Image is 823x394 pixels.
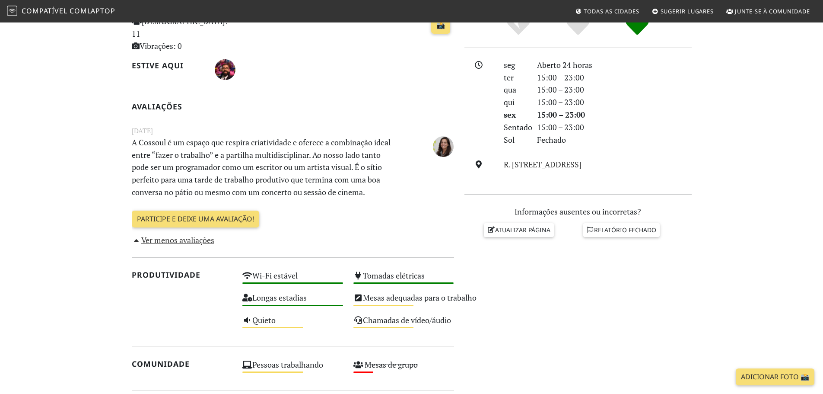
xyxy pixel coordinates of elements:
font: [DATE] [132,126,153,135]
font: qua [504,84,516,95]
font: [DEMOGRAPHIC_DATA]: 11 [132,16,228,39]
font: Comunidade [132,359,190,369]
font: Wi-Fi estável [252,270,298,281]
div: Definitivamente! [607,13,667,37]
font: Sol [504,135,515,145]
font: Aberto 24 horas [537,60,592,70]
font: Pessoas trabalhando [252,359,323,370]
font: laptop [87,6,115,16]
font: qui [504,97,515,107]
span: Pedro Moura [215,64,235,74]
a: Junte-se à comunidade [723,3,813,19]
font: Ver menos avaliações [141,235,214,245]
font: Longas estadias [252,292,307,303]
a: Participe e deixe uma avaliação! [132,211,259,227]
font: Compatível com [22,6,87,16]
font: 15:00 – 23:00 [537,109,585,120]
font: Estive aqui [132,60,184,70]
font: Todas as cidades [584,7,639,15]
font: 15:00 – 23:00 [537,72,584,83]
font: Sentado [504,122,532,132]
div: Não [489,13,548,37]
font: 15:00 – 23:00 [537,122,584,132]
font: Fechado [537,135,566,145]
font: Sugerir lugares [661,7,714,15]
font: ter [504,72,514,83]
a: Ver menos avaliações [132,235,215,245]
a: Atualizar página [484,223,554,237]
a: Relatório fechado [583,223,660,237]
font: A Cossoul é um espaço que respira criatividade e oferece a combinação ideal entre “fazer o trabal... [132,137,391,197]
font: sex [504,109,516,120]
font: Vibrações: 0 [140,41,182,51]
font: Mesas adequadas para o trabalho [363,292,477,303]
font: Mesas de grupo [365,359,418,370]
span: Ana Afonso [433,140,454,151]
font: seg [504,60,515,70]
font: Adicionar foto 📸 [741,372,809,381]
font: Junte-se à comunidade [735,7,810,15]
font: Relatório fechado [594,226,656,234]
font: 📸 [436,20,445,30]
font: Participe e deixe uma avaliação! [137,214,254,224]
a: Sugerir lugares [648,3,717,19]
font: Atualizar página [495,226,550,234]
font: Produtividade [132,269,200,280]
a: Todas as cidades [572,3,643,19]
a: R. [STREET_ADDRESS] [504,159,582,170]
font: Avaliações [132,101,182,112]
div: Sim [548,13,608,37]
font: Quieto [252,315,276,325]
font: Tomadas elétricas [363,270,425,281]
font: 15:00 – 23:00 [537,84,584,95]
img: Compatível com laptop [7,6,17,16]
font: 15:00 – 23:00 [537,97,584,107]
font: Informações ausentes ou incorretas? [515,206,641,217]
a: Compatível com laptop Compatível comlaptop [7,4,117,19]
img: 6752-ana.jpg [433,136,454,157]
a: 📸 [431,17,450,34]
font: Chamadas de vídeo/áudio [363,315,451,325]
img: 6753-pedro.jpg [215,59,235,80]
a: Adicionar foto 📸 [736,368,814,385]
